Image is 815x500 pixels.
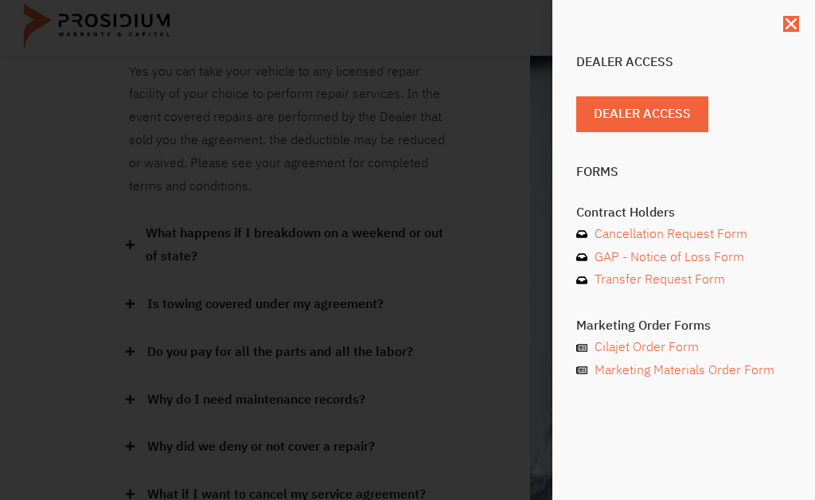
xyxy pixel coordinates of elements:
[576,319,791,332] h4: Marketing Order Forms
[576,268,791,291] a: Transfer Request Form
[591,223,747,246] span: Cancellation Request Form
[591,246,744,269] span: GAP - Notice of Loss Form
[594,103,691,126] span: Dealer Access
[591,268,725,291] span: Transfer Request Form
[576,56,791,68] h4: Dealer Access
[576,223,791,246] a: Cancellation Request Form
[576,206,791,219] h4: Contract Holders
[576,166,791,178] h4: Forms
[576,359,791,382] a: Marketing Materials Order Form
[576,336,791,359] a: Cilajet Order Form
[591,336,699,359] span: Cilajet Order Form
[576,246,791,269] a: GAP - Notice of Loss Form
[783,16,799,32] a: Close
[591,359,774,382] span: Marketing Materials Order Form
[576,96,708,132] a: Dealer Access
